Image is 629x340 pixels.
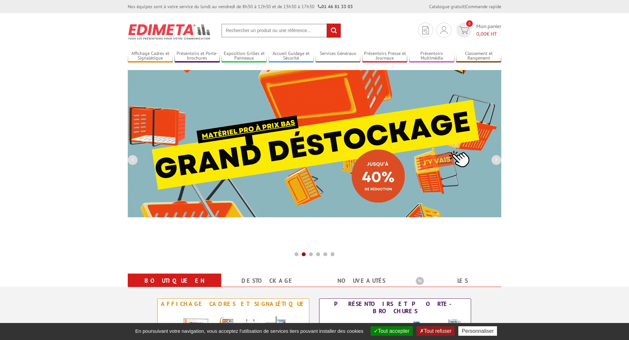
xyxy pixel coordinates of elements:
button: Tout refuser [416,326,455,336]
a: Accueil Guidage et Sécurité [269,51,314,62]
a: Présentoirs Presse et Journaux [362,51,408,62]
b: Les promotions [416,275,498,288]
span: Mon panier [476,23,501,38]
input: rechercher [327,24,341,38]
a: Présentoirs Multimédia [409,51,454,62]
div: | [429,3,501,10]
a: Les promotions [416,275,493,298]
input: Rechercher un produit ou une référence... [221,24,341,38]
img: Présentoir, panneau, stand - Edimeta - PLV, affichage, mobilier bureau, entreprise [128,20,211,44]
img: devis rapide [459,27,469,34]
span: 0,00 [476,30,486,37]
a: Présentoirs et Porte-brochures [175,51,220,62]
div: Nos équipes sont à votre service du lundi au vendredi de 8h30 à 12h30 et de 13h30 à 17h30 [128,3,353,10]
span: En poursuivant votre navigation, vous acceptez l'utilisation de services tiers pouvant installer ... [132,328,367,334]
strong: 01 46 81 33 03 [318,4,353,9]
a: Catalogue gratuit [429,4,465,9]
a: Services Généraux [315,51,361,62]
a: nouveautés [322,275,400,287]
a: Boutique en ligne [136,275,213,298]
span: 0 [466,20,473,27]
div: Affichage Cadres et Signalétique [159,300,307,308]
a: Commande rapide [466,4,501,9]
a: devis rapide 0 Mon panier 0,00€ HT [455,23,501,38]
button: Tout accepter [371,326,413,336]
a: Classement et Rangement [456,51,501,62]
img: devis rapide [440,26,448,34]
img: devis rapide [422,26,429,34]
div: Présentoirs et Porte-brochures [321,300,469,315]
a: Affichage Cadres et Signalétique [128,51,173,62]
span: € HT [476,30,501,38]
button: Personnaliser (fenêtre modale) [458,326,497,336]
a: Destockage [229,275,307,287]
a: Exposition Grilles et Panneaux [221,51,267,62]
